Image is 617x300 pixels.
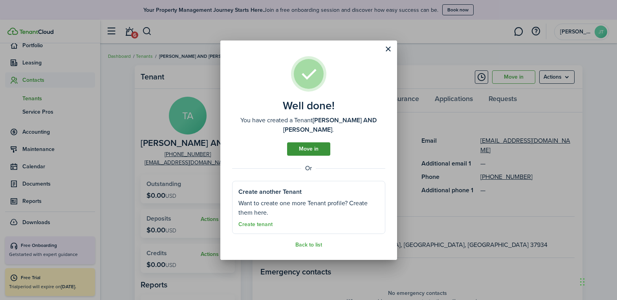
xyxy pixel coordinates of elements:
well-done-separator: Or [232,164,385,173]
well-done-description: You have created a Tenant . [232,116,385,134]
iframe: Chat Widget [578,262,617,300]
a: Create tenant [238,221,273,228]
well-done-title: Well done! [283,99,335,112]
div: Drag [580,270,585,294]
b: [PERSON_NAME] AND [PERSON_NAME] [283,116,377,134]
a: Back to list [295,242,322,248]
well-done-section-title: Create another Tenant [238,187,302,197]
a: Move in [287,142,330,156]
well-done-section-description: Want to create one more Tenant profile? Create them here. [238,199,379,217]
button: Close modal [382,42,395,56]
